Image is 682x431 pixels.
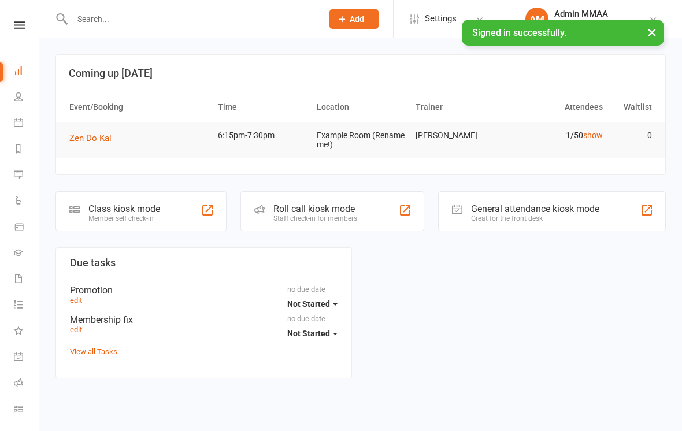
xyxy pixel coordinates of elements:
a: What's New [14,319,40,345]
span: Not Started [287,299,330,309]
div: Promotion [70,285,338,296]
a: edit [70,325,82,334]
a: General attendance kiosk mode [14,345,40,371]
td: 1/50 [509,122,608,149]
span: Settings [425,6,457,32]
div: Membership fix [70,314,338,325]
a: Class kiosk mode [14,397,40,423]
h3: Due tasks [70,257,338,269]
td: [PERSON_NAME] [410,122,509,149]
td: 0 [608,122,658,149]
th: Time [213,92,312,122]
div: Staff check-in for members [273,214,357,222]
a: Roll call kiosk mode [14,371,40,397]
a: Dashboard [14,59,40,85]
a: Calendar [14,111,40,137]
span: Signed in successfully. [472,27,566,38]
th: Waitlist [608,92,658,122]
th: Event/Booking [64,92,213,122]
a: Product Sales [14,215,40,241]
span: Zen Do Kai [69,133,112,143]
div: Roll call kiosk mode [273,203,357,214]
td: Example Room (Rename me!) [312,122,410,158]
div: AM [525,8,548,31]
span: Add [350,14,364,24]
th: Attendees [509,92,608,122]
button: Not Started [287,293,338,314]
div: General attendance kiosk mode [471,203,599,214]
a: Reports [14,137,40,163]
a: People [14,85,40,111]
div: [GEOGRAPHIC_DATA] [554,19,632,29]
h3: Coming up [DATE] [69,68,653,79]
button: Zen Do Kai [69,131,120,145]
th: Location [312,92,410,122]
a: View all Tasks [70,347,117,356]
button: Add [329,9,379,29]
div: Admin MMAA [554,9,632,19]
input: Search... [69,11,314,27]
div: Class kiosk mode [88,203,160,214]
button: × [642,20,662,44]
button: Not Started [287,323,338,344]
div: Member self check-in [88,214,160,222]
a: show [583,131,603,140]
div: Great for the front desk [471,214,599,222]
td: 6:15pm-7:30pm [213,122,312,149]
th: Trainer [410,92,509,122]
a: edit [70,296,82,304]
span: Not Started [287,329,330,338]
